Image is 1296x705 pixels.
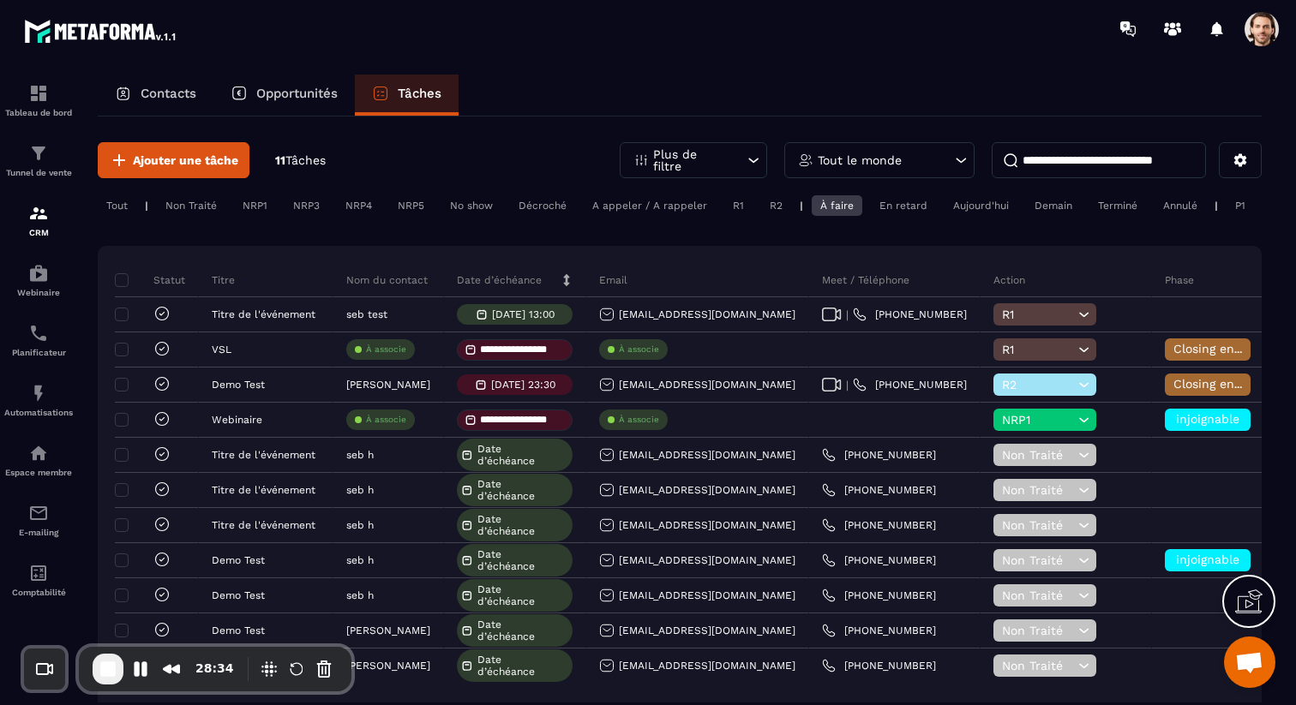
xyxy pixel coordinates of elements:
[993,273,1025,287] p: Action
[1002,659,1074,672] span: Non Traité
[724,195,753,216] div: R1
[4,310,73,370] a: schedulerschedulerPlanificateur
[945,195,1017,216] div: Aujourd'hui
[285,195,328,216] div: NRP3
[491,379,555,391] p: [DATE] 23:30
[28,83,49,104] img: formation
[1089,195,1146,216] div: Terminé
[477,618,568,642] span: Date d’échéance
[212,414,262,426] p: Webinaire
[346,273,428,287] p: Nom du contact
[145,200,148,212] p: |
[4,108,73,117] p: Tableau de bord
[822,273,909,287] p: Meet / Téléphone
[477,513,568,537] span: Date d’échéance
[653,148,729,172] p: Plus de filtre
[1002,448,1074,462] span: Non Traité
[212,484,315,496] p: Titre de l'événement
[619,344,659,355] p: À associe
[619,414,659,426] p: À associe
[212,344,231,355] p: VSL
[4,408,73,417] p: Automatisations
[28,143,49,164] img: formation
[853,308,967,321] a: [PHONE_NUMBER]
[4,228,73,237] p: CRM
[4,190,73,250] a: formationformationCRM
[1002,308,1074,321] span: R1
[846,379,849,391] span: |
[4,550,73,610] a: accountantaccountantComptabilité
[599,273,627,287] p: Email
[477,443,568,467] span: Date d’échéance
[4,490,73,550] a: emailemailE-mailing
[28,203,49,224] img: formation
[4,70,73,130] a: formationformationTableau de bord
[212,589,265,601] p: Demo Test
[346,519,374,531] p: seb h
[212,273,235,287] p: Titre
[846,308,849,321] span: |
[28,563,49,583] img: accountant
[366,414,406,426] p: À associe
[119,273,185,287] p: Statut
[98,75,213,116] a: Contacts
[4,588,73,597] p: Comptabilité
[346,554,374,566] p: seb h
[457,273,542,287] p: Date d’échéance
[761,195,791,216] div: R2
[1173,377,1271,391] span: Closing en cours
[822,624,936,637] a: [PHONE_NUMBER]
[477,654,568,678] span: Date d’échéance
[346,589,374,601] p: seb h
[366,344,406,355] p: À associe
[1002,553,1074,567] span: Non Traité
[1215,200,1218,212] p: |
[4,370,73,430] a: automationsautomationsAutomatisations
[1026,195,1081,216] div: Demain
[157,195,225,216] div: Non Traité
[822,483,936,497] a: [PHONE_NUMBER]
[275,152,326,169] p: 11
[285,153,326,167] span: Tâches
[1176,553,1239,566] span: injoignable
[346,660,430,672] p: [PERSON_NAME]
[477,548,568,572] span: Date d’échéance
[1002,483,1074,497] span: Non Traité
[1002,413,1074,427] span: NRP1
[1173,342,1271,355] span: Closing en cours
[1155,195,1206,216] div: Annulé
[477,478,568,502] span: Date d’échéance
[4,430,73,490] a: automationsautomationsEspace membre
[133,152,238,169] span: Ajouter une tâche
[1176,412,1239,426] span: injoignable
[1002,518,1074,532] span: Non Traité
[212,449,315,461] p: Titre de l'événement
[256,86,338,101] p: Opportunités
[141,86,196,101] p: Contacts
[28,503,49,523] img: email
[800,200,803,212] p: |
[398,86,441,101] p: Tâches
[389,195,433,216] div: NRP5
[4,168,73,177] p: Tunnel de vente
[1165,273,1194,287] p: Phase
[1002,588,1074,602] span: Non Traité
[1002,343,1074,356] span: R1
[822,518,936,532] a: [PHONE_NUMBER]
[4,288,73,297] p: Webinaire
[853,378,967,391] a: [PHONE_NUMBER]
[212,554,265,566] p: Demo Test
[818,154,902,166] p: Tout le monde
[212,624,265,636] p: Demo Test
[98,195,136,216] div: Tout
[212,379,265,391] p: Demo Test
[24,15,178,46] img: logo
[822,553,936,567] a: [PHONE_NUMBER]
[28,443,49,463] img: automations
[212,519,315,531] p: Titre de l'événement
[510,195,575,216] div: Décroché
[822,448,936,462] a: [PHONE_NUMBER]
[355,75,459,116] a: Tâches
[234,195,276,216] div: NRP1
[871,195,936,216] div: En retard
